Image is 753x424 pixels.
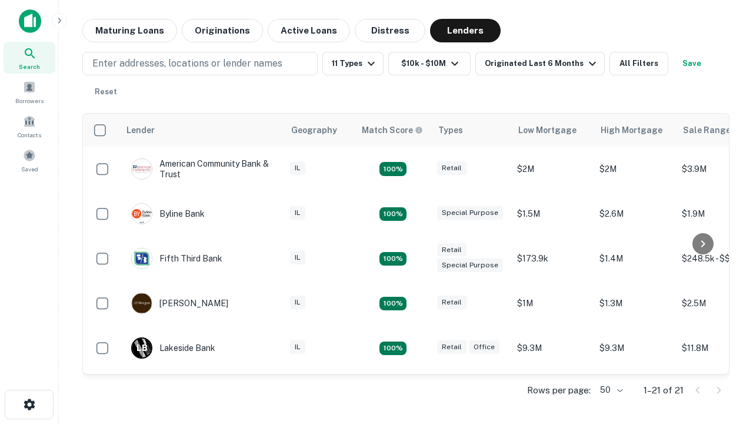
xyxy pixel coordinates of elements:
img: picture [132,204,152,224]
div: Retail [437,296,467,309]
td: $173.9k [511,236,594,281]
div: Office [469,340,499,354]
div: Capitalize uses an advanced AI algorithm to match your search with the best lender. The match sco... [362,124,423,137]
button: $10k - $10M [388,52,471,75]
th: Types [431,114,511,147]
td: $2M [594,147,676,191]
div: Special Purpose [437,206,503,220]
div: Special Purpose [437,259,503,272]
div: IL [290,206,305,220]
p: 1–21 of 21 [644,383,684,397]
div: Geography [291,123,337,137]
div: Fifth Third Bank [131,248,222,269]
div: 50 [595,382,625,399]
img: picture [132,159,152,179]
iframe: Chat Widget [694,330,753,386]
td: $2.6M [594,191,676,236]
p: Enter addresses, locations or lender names [92,57,282,71]
div: Matching Properties: 3, hasApolloMatch: undefined [379,342,407,356]
div: Matching Properties: 2, hasApolloMatch: undefined [379,162,407,176]
div: High Mortgage [601,123,662,137]
button: All Filters [609,52,668,75]
td: $1M [511,281,594,326]
td: $1.5M [511,191,594,236]
div: IL [290,161,305,175]
th: Capitalize uses an advanced AI algorithm to match your search with the best lender. The match sco... [355,114,431,147]
div: Originated Last 6 Months [485,57,599,71]
span: Saved [21,164,38,174]
a: Saved [4,144,55,176]
div: Retail [437,161,467,175]
div: IL [290,296,305,309]
img: picture [132,293,152,313]
h6: Match Score [362,124,421,137]
div: Retail [437,340,467,354]
div: Matching Properties: 3, hasApolloMatch: undefined [379,207,407,221]
div: Lakeside Bank [131,337,215,359]
button: Enter addresses, locations or lender names [82,52,318,75]
td: $9.3M [511,326,594,370]
div: Byline Bank [131,203,205,224]
th: High Mortgage [594,114,676,147]
div: Retail [437,243,467,257]
button: Active Loans [268,19,350,42]
div: Low Mortgage [518,123,577,137]
span: Search [19,62,40,71]
th: Geography [284,114,355,147]
p: L B [136,342,147,355]
button: Maturing Loans [82,19,177,42]
div: Matching Properties: 2, hasApolloMatch: undefined [379,252,407,266]
img: capitalize-icon.png [19,9,41,33]
button: Distress [355,19,425,42]
a: Contacts [4,110,55,142]
td: $9.3M [594,326,676,370]
span: Contacts [18,130,41,140]
th: Lender [119,114,284,147]
div: Types [438,123,463,137]
button: Save your search to get updates of matches that match your search criteria. [673,52,711,75]
div: American Community Bank & Trust [131,158,272,180]
span: Borrowers [15,96,44,105]
p: Rows per page: [527,383,591,397]
div: [PERSON_NAME] [131,293,228,314]
td: $7M [594,370,676,415]
div: Lender [126,123,155,137]
button: Lenders [430,19,501,42]
a: Search [4,42,55,74]
td: $2.7M [511,370,594,415]
td: $1.3M [594,281,676,326]
button: 11 Types [322,52,384,75]
button: Originations [182,19,263,42]
div: IL [290,340,305,354]
a: Borrowers [4,76,55,108]
button: Reset [87,80,125,104]
img: picture [132,249,152,269]
td: $1.4M [594,236,676,281]
button: Originated Last 6 Months [475,52,605,75]
div: IL [290,251,305,264]
th: Low Mortgage [511,114,594,147]
div: Matching Properties: 2, hasApolloMatch: undefined [379,297,407,311]
div: Sale Range [683,123,731,137]
td: $2M [511,147,594,191]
